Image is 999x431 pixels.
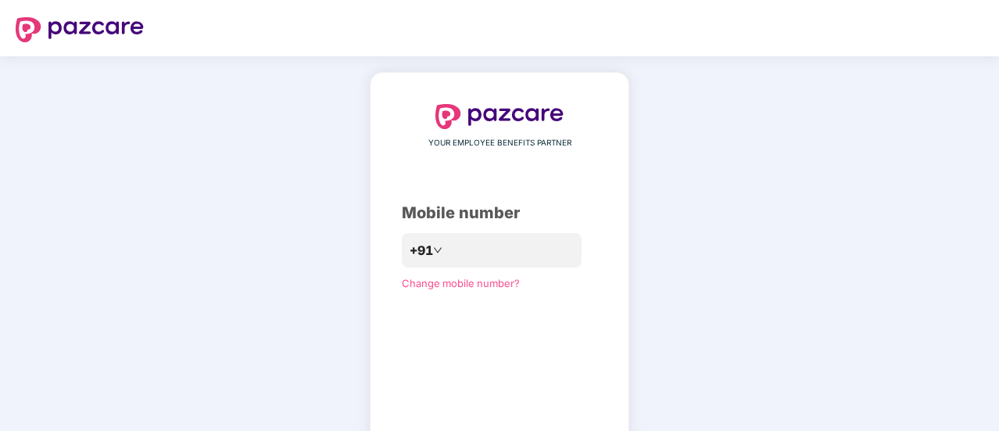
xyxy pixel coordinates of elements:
[402,201,597,225] div: Mobile number
[16,17,144,42] img: logo
[402,277,520,289] a: Change mobile number?
[433,246,442,255] span: down
[435,104,564,129] img: logo
[410,241,433,260] span: +91
[428,137,571,149] span: YOUR EMPLOYEE BENEFITS PARTNER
